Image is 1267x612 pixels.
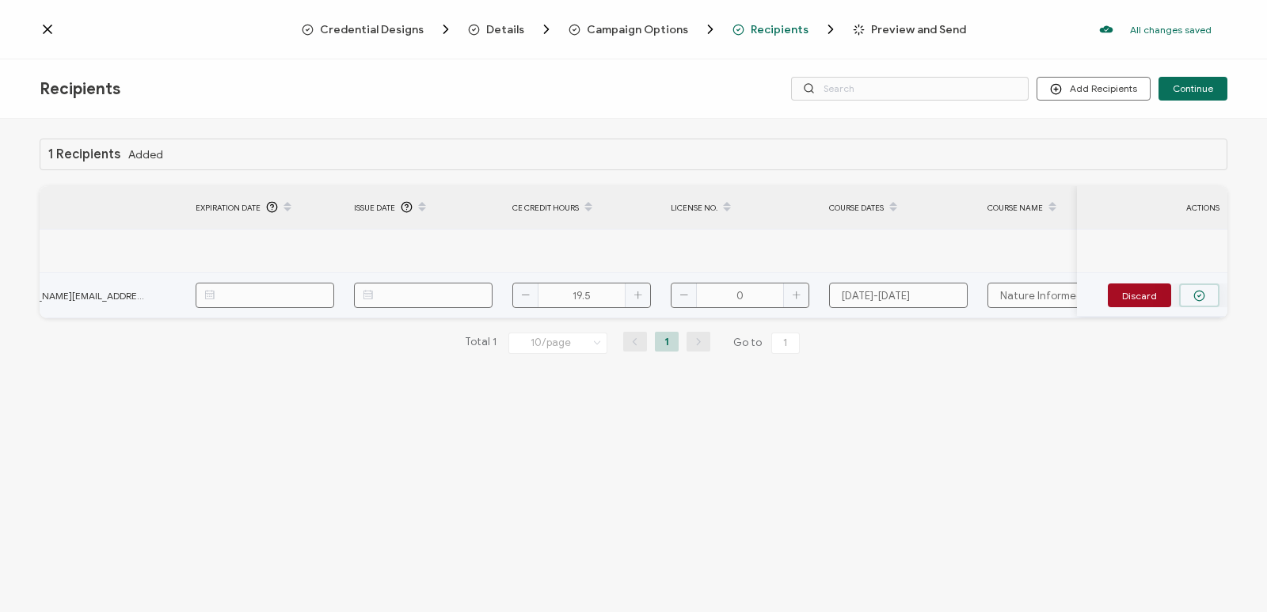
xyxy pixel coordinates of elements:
div: Course Dates [821,194,980,221]
span: Credential Designs [320,24,424,36]
div: Course Name [980,194,1138,221]
div: CE Credit Hours [504,194,663,221]
span: Issue Date [354,199,395,217]
button: Continue [1159,77,1227,101]
span: Details [468,21,554,37]
h1: 1 Recipients [48,147,120,162]
span: Continue [1173,84,1213,93]
input: Search [791,77,1029,101]
span: Recipients [40,79,120,99]
span: Preview and Send [853,24,966,36]
span: Recipients [732,21,839,37]
span: Go to [733,332,803,354]
button: Add Recipients [1037,77,1151,101]
input: Select [508,333,607,354]
span: Preview and Send [871,24,966,36]
span: Campaign Options [569,21,718,37]
span: Details [486,24,524,36]
span: Credential Designs [302,21,454,37]
div: Breadcrumb [302,21,966,37]
span: Expiration Date [196,199,261,217]
span: Recipients [751,24,809,36]
span: Added [128,149,163,161]
span: Campaign Options [587,24,688,36]
div: ACTIONS [1077,199,1227,217]
li: 1 [655,332,679,352]
button: Discard [1108,283,1171,307]
iframe: Chat Widget [1188,536,1267,612]
div: License No. [663,194,821,221]
p: All changes saved [1130,24,1212,36]
span: Total 1 [465,332,497,354]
